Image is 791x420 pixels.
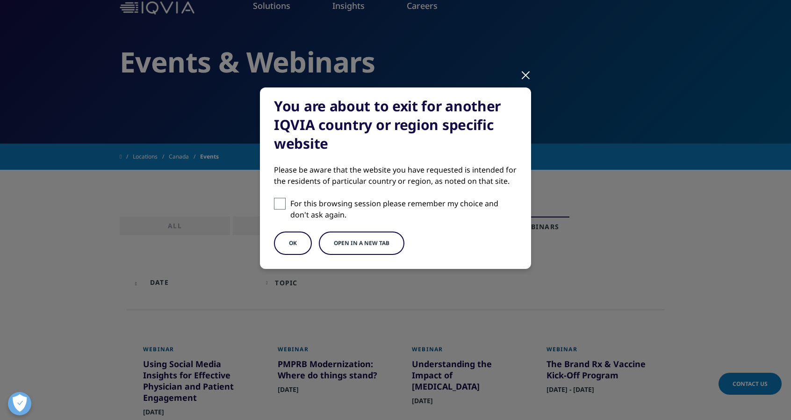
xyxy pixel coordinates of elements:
[8,392,31,415] button: Open Preferences
[274,97,517,153] div: You are about to exit for another IQVIA country or region specific website
[274,164,517,187] div: Please be aware that the website you have requested is intended for the residents of particular c...
[319,232,404,255] button: Open in a new tab
[274,232,312,255] button: OK
[290,198,517,220] p: For this browsing session please remember my choice and don't ask again.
